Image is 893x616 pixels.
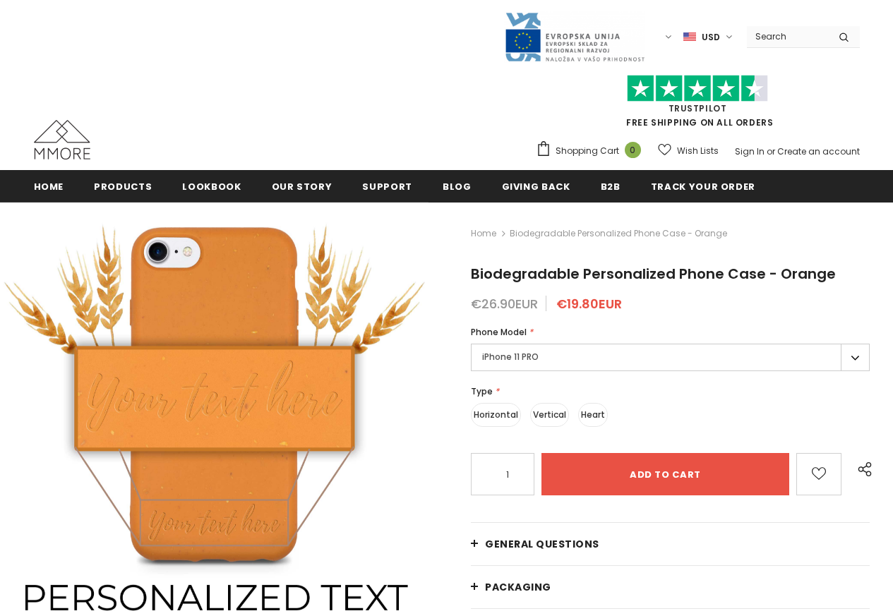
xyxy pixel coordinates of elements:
[735,145,765,157] a: Sign In
[94,170,152,202] a: Products
[651,180,755,193] span: Track your order
[362,170,412,202] a: support
[485,537,599,551] span: General Questions
[34,180,64,193] span: Home
[471,225,496,242] a: Home
[182,170,241,202] a: Lookbook
[471,403,521,427] label: Horizontal
[362,180,412,193] span: support
[34,170,64,202] a: Home
[471,295,538,313] span: €26.90EUR
[578,403,608,427] label: Heart
[272,170,332,202] a: Our Story
[471,385,493,397] span: Type
[747,26,828,47] input: Search Site
[536,81,860,128] span: FREE SHIPPING ON ALL ORDERS
[677,144,719,158] span: Wish Lists
[471,523,870,565] a: General Questions
[504,30,645,42] a: Javni Razpis
[443,170,472,202] a: Blog
[541,453,789,495] input: Add to cart
[625,142,641,158] span: 0
[34,120,90,159] img: MMORE Cases
[556,295,622,313] span: €19.80EUR
[471,264,836,284] span: Biodegradable Personalized Phone Case - Orange
[502,170,570,202] a: Giving back
[767,145,775,157] span: or
[777,145,860,157] a: Create an account
[485,580,551,594] span: PACKAGING
[702,30,720,44] span: USD
[182,180,241,193] span: Lookbook
[504,11,645,63] img: Javni Razpis
[601,170,621,202] a: B2B
[471,566,870,608] a: PACKAGING
[502,180,570,193] span: Giving back
[510,225,727,242] span: Biodegradable Personalized Phone Case - Orange
[683,31,696,43] img: USD
[536,140,648,162] a: Shopping Cart 0
[669,102,727,114] a: Trustpilot
[471,344,870,371] label: iPhone 11 PRO
[272,180,332,193] span: Our Story
[94,180,152,193] span: Products
[658,138,719,163] a: Wish Lists
[443,180,472,193] span: Blog
[471,326,527,338] span: Phone Model
[627,75,768,102] img: Trust Pilot Stars
[556,144,619,158] span: Shopping Cart
[601,180,621,193] span: B2B
[651,170,755,202] a: Track your order
[530,403,569,427] label: Vertical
